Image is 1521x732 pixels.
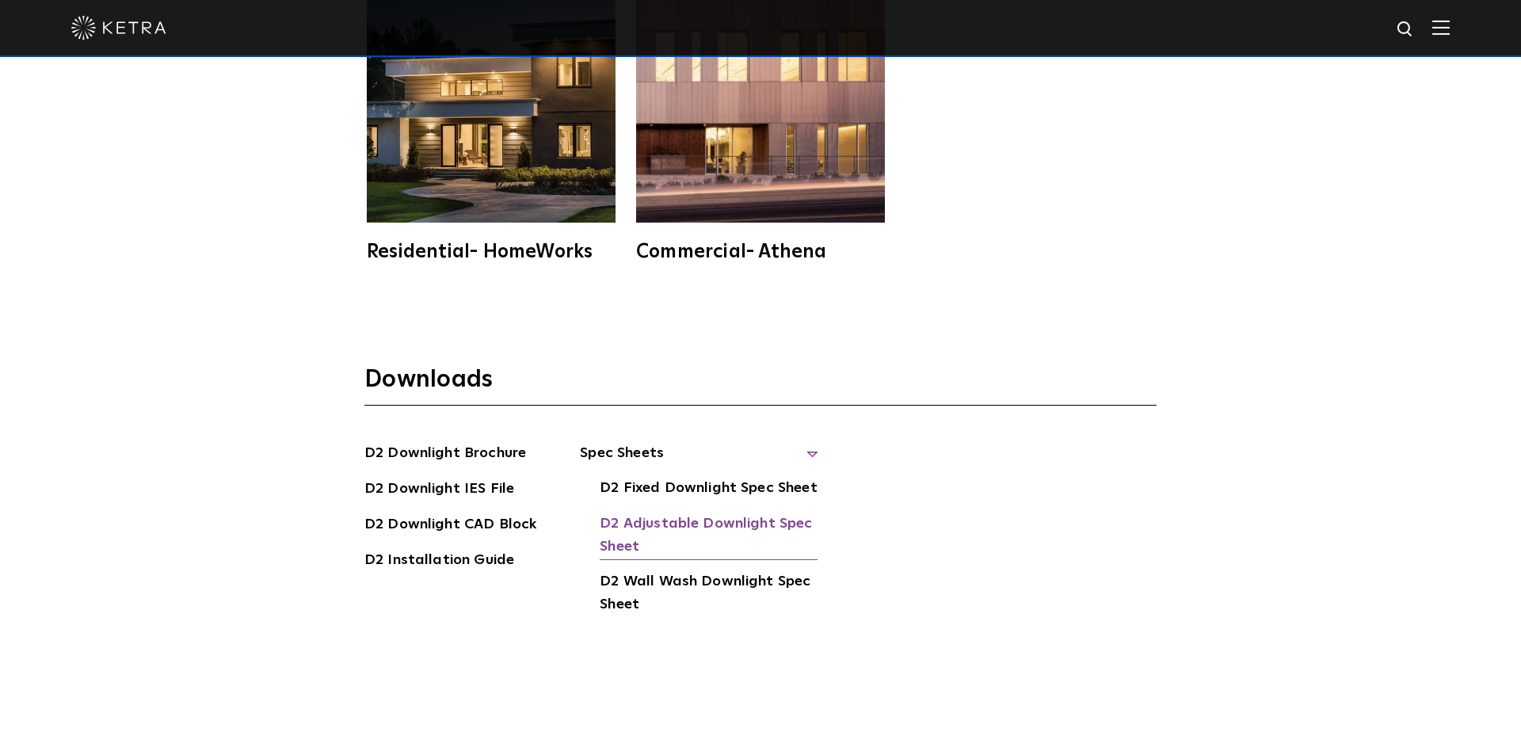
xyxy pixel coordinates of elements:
[364,442,526,467] a: D2 Downlight Brochure
[364,549,514,574] a: D2 Installation Guide
[367,242,616,261] div: Residential- HomeWorks
[364,478,514,503] a: D2 Downlight IES File
[600,477,817,502] a: D2 Fixed Downlight Spec Sheet
[364,513,536,539] a: D2 Downlight CAD Block
[600,513,818,561] a: D2 Adjustable Downlight Spec Sheet
[600,570,818,619] a: D2 Wall Wash Downlight Spec Sheet
[71,16,166,40] img: ketra-logo-2019-white
[1432,20,1450,35] img: Hamburger%20Nav.svg
[364,364,1157,406] h3: Downloads
[1396,20,1416,40] img: search icon
[580,442,818,477] span: Spec Sheets
[636,242,885,261] div: Commercial- Athena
